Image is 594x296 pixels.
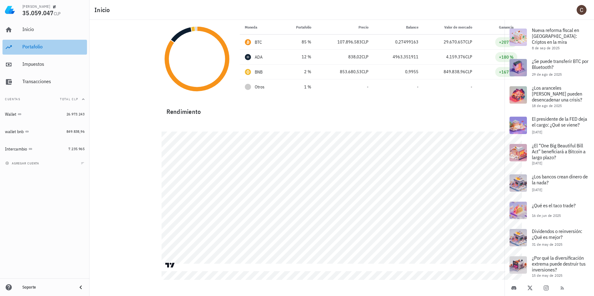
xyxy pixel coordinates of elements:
[162,102,522,117] div: Rendimiento
[22,285,72,290] div: Soporte
[532,72,562,77] span: 29 de ago de 2025
[417,84,418,90] span: -
[505,197,594,224] a: ¿Qué es el taco trade? 16 de jun de 2025
[66,112,85,116] span: 26.973.243
[316,20,374,35] th: Precio
[378,54,418,60] div: 4963,351911
[532,85,582,103] span: ¿Los aranceles [PERSON_NAME] pueden desencadenar una crisis?
[286,84,311,90] div: 1 %
[22,44,85,50] div: Portafolio
[499,25,517,29] span: Ganancia
[2,107,87,122] a: Wallet 26.973.243
[286,39,311,45] div: 85 %
[532,116,587,128] span: El presidente de la FED deja el cargo: ¿Qué se viene?
[165,262,176,268] a: Charting by TradingView
[94,5,112,15] h1: Inicio
[373,20,423,35] th: Balance
[444,39,465,45] span: 29.670.657
[245,54,251,60] div: ADA-icon
[532,142,586,160] span: ¿El “One Big Beautiful Bill Act” beneficiará a Bitcoin a largo plazo?
[505,24,594,54] a: Nueva reforma fiscal en [GEOGRAPHIC_DATA]: Criptos en la mira 8 de sep de 2025
[4,160,42,166] button: agregar cuenta
[505,81,594,112] a: ¿Los aranceles [PERSON_NAME] pueden desencadenar una crisis? 18 de ago de 2025
[532,173,588,186] span: ¿Los bancos crean dinero de la nada?
[337,39,362,45] span: 107.896.583
[286,54,311,60] div: 12 %
[7,161,39,165] span: agregar cuenta
[348,54,362,60] span: 838,02
[423,20,477,35] th: Valor de mercado
[22,26,85,32] div: Inicio
[532,273,563,278] span: 15 de may de 2025
[22,9,54,17] span: 35.059.047
[22,78,85,84] div: Transacciones
[505,251,594,282] a: ¿Por qué la diversificación extrema puede destruir tus inversiones? 15 de may de 2025
[532,130,542,134] span: [DATE]
[255,54,263,60] div: ADA
[286,69,311,75] div: 2 %
[532,255,586,273] span: ¿Por qué la diversificación extrema puede destruir tus inversiones?
[54,11,61,16] span: CLP
[499,54,514,60] div: +180 %
[255,69,263,75] div: BNB
[68,146,85,151] span: 7.235.965
[532,103,562,108] span: 18 de ago de 2025
[532,242,563,247] span: 31 de may de 2025
[2,22,87,37] a: Inicio
[378,69,418,75] div: 0,9955
[505,54,594,81] a: ¿Se puede transferir BTC por Bluetooth? 29 de ago de 2025
[532,58,588,70] span: ¿Se puede transferir BTC por Bluetooth?
[532,202,576,209] span: ¿Qué es el taco trade?
[465,39,472,45] span: CLP
[532,27,579,45] span: Nueva reforma fiscal en [GEOGRAPHIC_DATA]: Criptos en la mira
[245,39,251,45] div: BTC-icon
[532,213,561,218] span: 16 de jun de 2025
[66,129,85,134] span: 849.838,96
[505,169,594,197] a: ¿Los bancos crean dinero de la nada? [DATE]
[444,69,465,74] span: 849.838,96
[2,40,87,55] a: Portafolio
[2,124,87,139] a: wallet bnb 849.838,96
[465,69,472,74] span: CLP
[22,4,50,9] div: [PERSON_NAME]
[255,84,264,90] span: Otros
[240,20,281,35] th: Moneda
[499,69,514,75] div: +167 %
[2,92,87,107] button: CuentasTotal CLP
[245,69,251,75] div: BNB-icon
[255,39,262,45] div: BTC
[5,112,16,117] div: Wallet
[532,46,560,50] span: 8 de sep de 2025
[22,61,85,67] div: Impuestos
[505,112,594,139] a: El presidente de la FED deja el cargo: ¿Qué se viene? [DATE]
[281,20,316,35] th: Portafolio
[5,129,24,134] div: wallet bnb
[577,5,587,15] div: avatar
[2,57,87,72] a: Impuestos
[362,69,368,74] span: CLP
[5,146,27,152] div: Intercambio
[446,54,465,60] span: 4.159.376
[2,141,87,156] a: Intercambio 7.235.965
[532,187,542,192] span: [DATE]
[60,97,78,101] span: Total CLP
[532,161,542,165] span: [DATE]
[532,228,582,240] span: Dividendos o reinversión: ¿Qué es mejor?
[505,139,594,169] a: ¿El “One Big Beautiful Bill Act” beneficiará a Bitcoin a largo plazo? [DATE]
[362,54,368,60] span: CLP
[5,5,15,15] img: LedgiFi
[465,54,472,60] span: CLP
[499,39,514,45] div: +207 %
[505,224,594,251] a: Dividendos o reinversión: ¿Qué es mejor? 31 de may de 2025
[471,84,472,90] span: -
[340,69,362,74] span: 853.680,53
[378,39,418,45] div: 0,27499163
[367,84,368,90] span: -
[362,39,368,45] span: CLP
[2,74,87,89] a: Transacciones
